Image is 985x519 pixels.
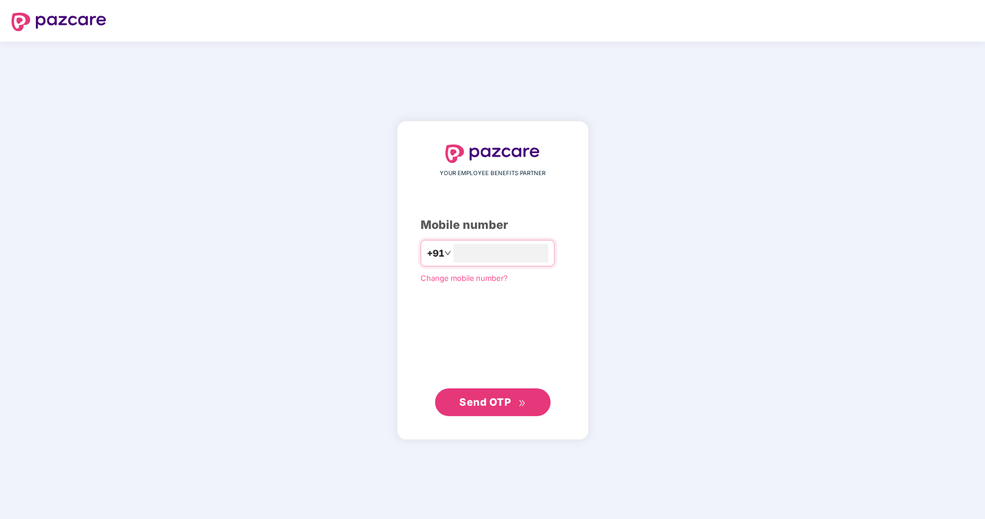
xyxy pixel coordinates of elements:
[444,250,451,257] span: down
[445,144,540,163] img: logo
[440,169,545,178] span: YOUR EMPLOYEE BENEFITS PARTNER
[518,399,526,407] span: double-right
[421,216,565,234] div: Mobile number
[435,388,551,416] button: Send OTPdouble-right
[421,273,508,283] a: Change mobile number?
[12,13,106,31] img: logo
[459,396,511,408] span: Send OTP
[427,246,444,261] span: +91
